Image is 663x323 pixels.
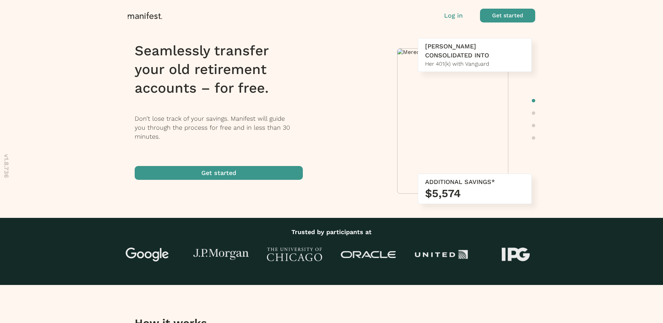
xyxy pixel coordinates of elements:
h3: $5,574 [425,186,525,200]
button: Log in [444,11,463,20]
div: Her 401(k) with Vanguard [425,60,525,68]
img: Google [120,248,175,261]
img: Meredith [397,49,508,55]
div: ADDITIONAL SAVINGS* [425,177,525,186]
img: University of Chicago [267,248,322,261]
button: Get started [135,166,303,180]
img: J.P Morgan [193,249,249,260]
button: Get started [480,9,535,22]
h1: Seamlessly transfer your old retirement accounts – for free. [135,41,312,98]
img: Oracle [341,251,396,258]
p: v 1.8.736 [2,154,11,178]
p: Don’t lose track of your savings. Manifest will guide you through the process for free and in les... [135,114,312,141]
div: [PERSON_NAME] CONSOLIDATED INTO [425,42,525,60]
